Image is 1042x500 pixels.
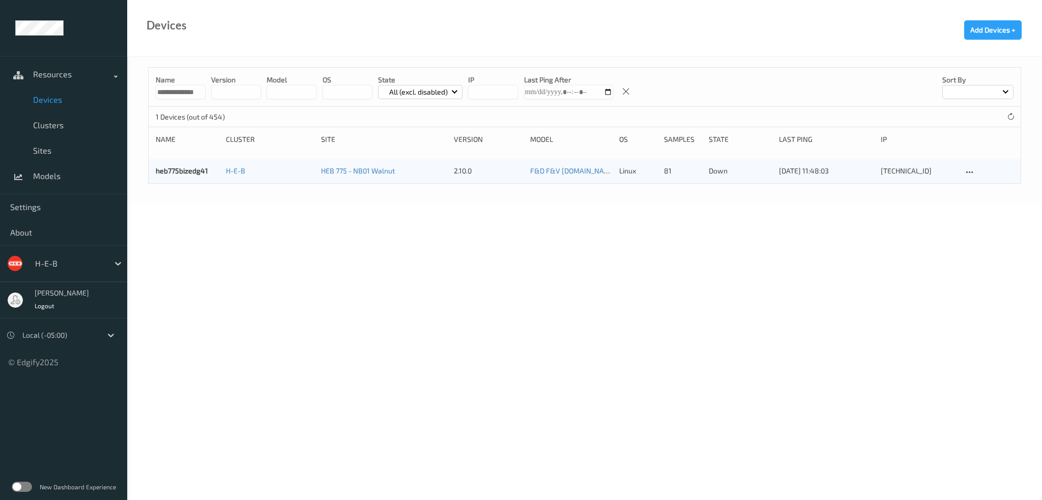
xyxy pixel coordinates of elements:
div: 2.10.0 [454,166,523,176]
div: Model [530,134,612,144]
p: State [378,75,463,85]
div: [TECHNICAL_ID] [881,166,956,176]
div: Devices [147,20,187,31]
div: Site [321,134,447,144]
a: heb775bizedg41 [156,166,208,175]
div: ip [881,134,956,144]
p: Sort by [942,75,1014,85]
div: State [709,134,772,144]
p: 1 Devices (out of 454) [156,112,232,122]
a: HEB 775 - NB01 Walnut [321,166,395,175]
a: F&D F&V [DOMAIN_NAME] (Daily) [DATE] 16:30 [DATE] 16:30 Auto Save [530,166,756,175]
p: Name [156,75,206,85]
p: IP [468,75,518,85]
div: Last Ping [779,134,874,144]
div: 81 [664,166,702,176]
div: Name [156,134,219,144]
p: OS [323,75,372,85]
div: OS [619,134,657,144]
p: Last Ping After [524,75,613,85]
p: down [709,166,772,176]
p: All (excl. disabled) [386,87,451,97]
button: Add Devices + [964,20,1022,40]
a: H-E-B [226,166,245,175]
p: model [267,75,316,85]
div: [DATE] 11:48:03 [779,166,874,176]
div: version [454,134,523,144]
div: Samples [664,134,702,144]
p: version [211,75,261,85]
div: Cluster [226,134,314,144]
p: linux [619,166,657,176]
